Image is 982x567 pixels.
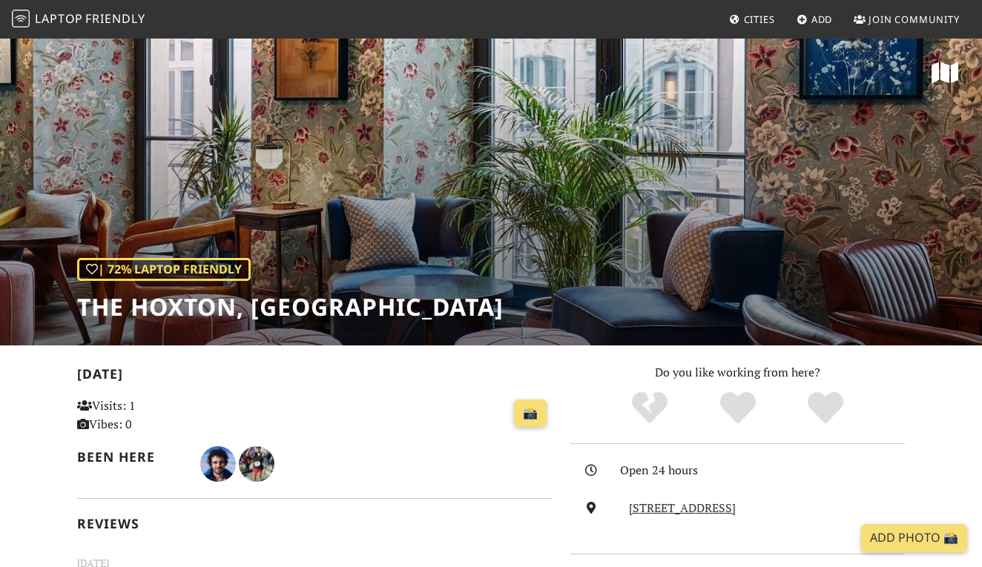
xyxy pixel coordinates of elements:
a: Join Community [848,6,966,33]
a: LaptopFriendly LaptopFriendly [12,7,145,33]
p: Do you like working from here? [570,363,905,382]
div: Open 24 hours [620,461,914,480]
img: 1348-justin.jpg [239,446,274,482]
h2: [DATE] [77,366,553,388]
h2: Been here [77,449,182,465]
span: Daniel Dutra [200,454,239,471]
div: Definitely! [782,390,870,427]
a: Add [791,6,839,33]
span: Justin Ahn [239,454,274,471]
a: Cities [723,6,781,33]
div: Yes [693,390,782,427]
p: Visits: 1 Vibes: 0 [77,397,224,434]
div: | 72% Laptop Friendly [77,258,251,282]
div: No [605,390,693,427]
img: LaptopFriendly [12,10,30,27]
h1: The Hoxton, [GEOGRAPHIC_DATA] [77,293,504,321]
a: Add Photo 📸 [861,524,967,552]
h2: Reviews [77,516,553,531]
span: Cities [744,13,775,26]
span: Join Community [869,13,960,26]
span: Add [811,13,833,26]
img: 3176-daniel.jpg [200,446,236,482]
a: 📸 [514,399,547,428]
span: Laptop [35,10,83,27]
a: [STREET_ADDRESS] [629,500,736,516]
span: Friendly [85,10,145,27]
